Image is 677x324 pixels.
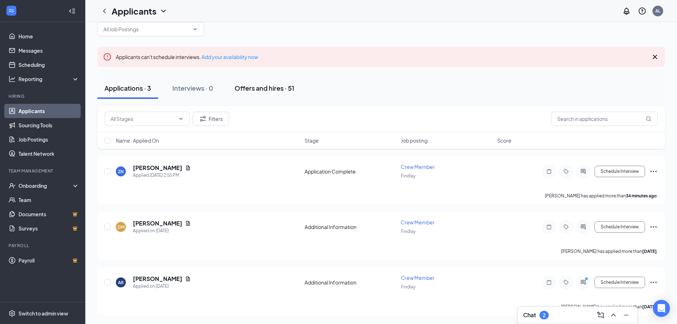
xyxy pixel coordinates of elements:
button: ChevronUp [608,309,619,321]
span: Score [497,137,511,144]
svg: ActiveChat [579,169,587,174]
h5: [PERSON_NAME] [133,164,182,172]
span: Job posting [401,137,428,144]
svg: Tag [562,280,570,285]
a: Home [18,29,79,43]
button: Schedule Interview [595,221,645,233]
a: Sourcing Tools [18,118,79,132]
div: Reporting [18,75,80,83]
svg: QuestionInfo [638,7,646,15]
h5: [PERSON_NAME] [133,219,182,227]
input: All Stages [111,115,175,123]
div: Applied on [DATE] [133,227,191,234]
a: Add your availability now [202,54,258,60]
div: Application Complete [305,168,397,175]
svg: WorkstreamLogo [8,7,15,14]
b: [DATE] [642,249,657,254]
button: Filter Filters [193,112,229,126]
h1: Applicants [112,5,156,17]
button: Schedule Interview [595,166,645,177]
svg: Collapse [69,7,76,15]
svg: Error [103,53,112,61]
svg: MagnifyingGlass [646,116,651,122]
div: Open Intercom Messenger [653,300,670,317]
svg: Ellipses [649,278,658,287]
svg: Minimize [622,311,630,319]
span: Stage [305,137,319,144]
svg: PrimaryDot [583,277,592,282]
svg: ChevronDown [178,116,184,122]
div: Hiring [9,93,78,99]
div: Onboarding [18,182,73,189]
p: [PERSON_NAME] has applied more than . [545,193,658,199]
a: Applicants [18,104,79,118]
span: Crew Member [401,275,435,281]
a: SurveysCrown [18,221,79,235]
svg: Note [545,224,553,230]
svg: Document [185,221,191,226]
h5: [PERSON_NAME] [133,275,182,283]
a: Messages [18,43,79,58]
svg: Tag [562,169,570,174]
svg: Filter [199,115,207,123]
svg: Note [545,280,553,285]
div: Switch to admin view [18,310,68,317]
a: Team [18,193,79,207]
input: Search in applications [551,112,658,126]
svg: Note [545,169,553,174]
svg: Analysis [9,75,16,83]
p: [PERSON_NAME] has applied more than . [561,248,658,254]
a: PayrollCrown [18,253,79,267]
svg: ActiveChat [579,280,587,285]
svg: Settings [9,310,16,317]
div: Applied on [DATE] [133,283,191,290]
h3: Chat [523,311,536,319]
span: Findlay [401,173,415,179]
div: Applications · 3 [104,84,151,92]
span: Findlay [401,229,415,234]
div: Additional Information [305,223,397,230]
a: Scheduling [18,58,79,72]
a: DocumentsCrown [18,207,79,221]
svg: ChevronUp [609,311,618,319]
svg: ChevronDown [159,7,168,15]
span: Applicants can't schedule interviews. [116,54,258,60]
a: Talent Network [18,147,79,161]
button: Schedule Interview [595,277,645,288]
svg: ComposeMessage [596,311,605,319]
svg: Cross [651,53,659,61]
div: Team Management [9,168,78,174]
svg: Ellipses [649,167,658,176]
svg: ChevronDown [192,26,198,32]
button: ComposeMessage [595,309,606,321]
svg: Ellipses [649,223,658,231]
div: Applied [DATE] 2:55 PM [133,172,191,179]
p: [PERSON_NAME] has applied more than . [561,304,658,310]
span: Crew Member [401,164,435,170]
input: All Job Postings [103,25,189,33]
svg: UserCheck [9,182,16,189]
div: Payroll [9,243,78,249]
div: Additional Information [305,279,397,286]
span: Name · Applied On [116,137,159,144]
svg: ActiveChat [579,224,587,230]
a: Job Postings [18,132,79,147]
div: 2 [543,312,546,318]
span: Crew Member [401,219,435,225]
svg: ChevronLeft [100,7,109,15]
b: [DATE] [642,304,657,309]
svg: Document [185,276,191,282]
button: Minimize [620,309,632,321]
div: Interviews · 0 [172,84,213,92]
span: Findlay [401,284,415,290]
div: AL [655,8,660,14]
b: 34 minutes ago [626,193,657,198]
div: AR [118,280,124,286]
div: Offers and hires · 51 [235,84,294,92]
div: DM [118,224,124,230]
svg: Document [185,165,191,171]
div: ZN [118,169,124,175]
svg: Tag [562,224,570,230]
svg: Notifications [622,7,631,15]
